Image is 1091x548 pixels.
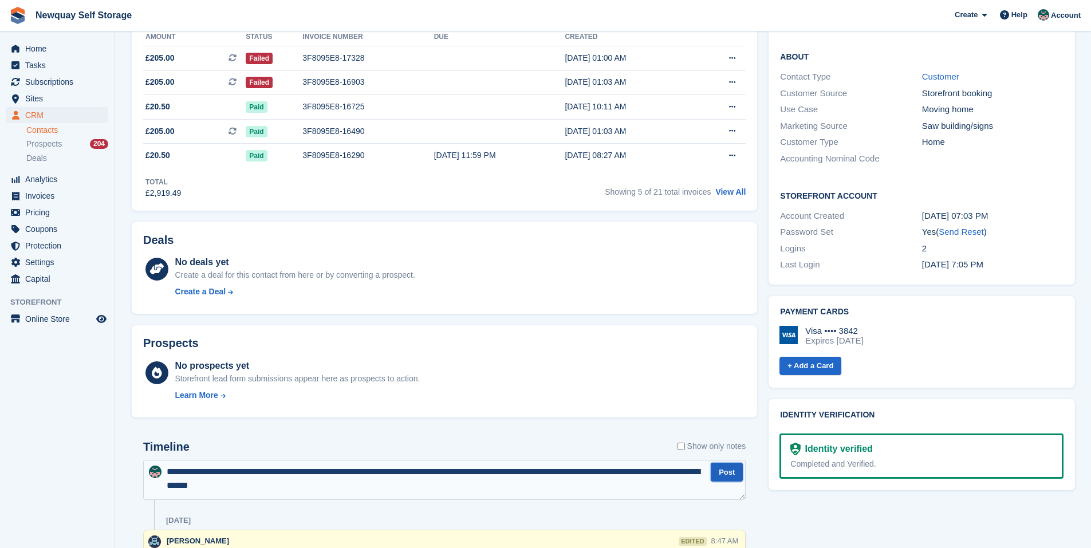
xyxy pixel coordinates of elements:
[25,107,94,123] span: CRM
[780,210,921,223] div: Account Created
[605,187,711,196] span: Showing 5 of 21 total invoices
[955,9,978,21] span: Create
[94,312,108,326] a: Preview store
[936,227,986,236] span: ( )
[565,149,695,161] div: [DATE] 08:27 AM
[167,537,229,545] span: [PERSON_NAME]
[145,187,181,199] div: £2,919.49
[922,120,1064,133] div: Saw building/signs
[246,101,267,113] span: Paid
[246,77,273,88] span: Failed
[25,271,94,287] span: Capital
[26,152,108,164] a: Deals
[565,125,695,137] div: [DATE] 01:03 AM
[31,6,136,25] a: Newquay Self Storage
[922,242,1064,255] div: 2
[1011,9,1027,21] span: Help
[175,286,415,298] a: Create a Deal
[149,466,162,478] img: Tina
[565,52,695,64] div: [DATE] 01:00 AM
[145,76,175,88] span: £205.00
[780,136,921,149] div: Customer Type
[25,221,94,237] span: Coupons
[90,139,108,149] div: 204
[25,311,94,327] span: Online Store
[780,70,921,84] div: Contact Type
[25,171,94,187] span: Analytics
[565,28,695,46] th: Created
[166,516,191,525] div: [DATE]
[780,258,921,271] div: Last Login
[25,90,94,107] span: Sites
[780,307,1064,317] h2: Payment cards
[780,190,1064,201] h2: Storefront Account
[25,74,94,90] span: Subscriptions
[678,440,746,452] label: Show only notes
[801,442,873,456] div: Identity verified
[779,326,798,344] img: Visa Logo
[711,535,739,546] div: 8:47 AM
[678,440,685,452] input: Show only notes
[6,221,108,237] a: menu
[25,188,94,204] span: Invoices
[10,297,114,308] span: Storefront
[6,311,108,327] a: menu
[302,125,434,137] div: 3F8095E8-16490
[434,149,565,161] div: [DATE] 11:59 PM
[148,535,161,548] img: Colette Pearce
[780,120,921,133] div: Marketing Source
[790,458,1053,470] div: Completed and Verified.
[790,443,800,455] img: Identity Verification Ready
[780,411,1064,420] h2: Identity verification
[26,125,108,136] a: Contacts
[922,136,1064,149] div: Home
[302,76,434,88] div: 3F8095E8-16903
[25,204,94,220] span: Pricing
[145,125,175,137] span: £205.00
[922,226,1064,239] div: Yes
[143,28,246,46] th: Amount
[175,255,415,269] div: No deals yet
[246,126,267,137] span: Paid
[939,227,983,236] a: Send Reset
[780,50,1064,62] h2: About
[922,259,983,269] time: 2024-08-22 18:05:24 UTC
[922,72,959,81] a: Customer
[145,52,175,64] span: £205.00
[779,357,841,376] a: + Add a Card
[302,28,434,46] th: Invoice number
[246,150,267,161] span: Paid
[175,286,226,298] div: Create a Deal
[6,74,108,90] a: menu
[780,242,921,255] div: Logins
[302,52,434,64] div: 3F8095E8-17328
[25,254,94,270] span: Settings
[6,57,108,73] a: menu
[715,187,746,196] a: View All
[26,139,62,149] span: Prospects
[145,149,170,161] span: £20.50
[565,76,695,88] div: [DATE] 01:03 AM
[246,28,302,46] th: Status
[143,440,190,454] h2: Timeline
[711,463,743,482] button: Post
[175,389,218,401] div: Learn More
[25,57,94,73] span: Tasks
[302,149,434,161] div: 3F8095E8-16290
[246,53,273,64] span: Failed
[922,103,1064,116] div: Moving home
[25,41,94,57] span: Home
[780,226,921,239] div: Password Set
[780,87,921,100] div: Customer Source
[143,337,199,350] h2: Prospects
[9,7,26,24] img: stora-icon-8386f47178a22dfd0bd8f6a31ec36ba5ce8667c1dd55bd0f319d3a0aa187defe.svg
[145,177,181,187] div: Total
[6,271,108,287] a: menu
[6,41,108,57] a: menu
[565,101,695,113] div: [DATE] 10:11 AM
[1051,10,1081,21] span: Account
[25,238,94,254] span: Protection
[26,153,47,164] span: Deals
[175,269,415,281] div: Create a deal for this contact from here or by converting a prospect.
[1038,9,1049,21] img: Tina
